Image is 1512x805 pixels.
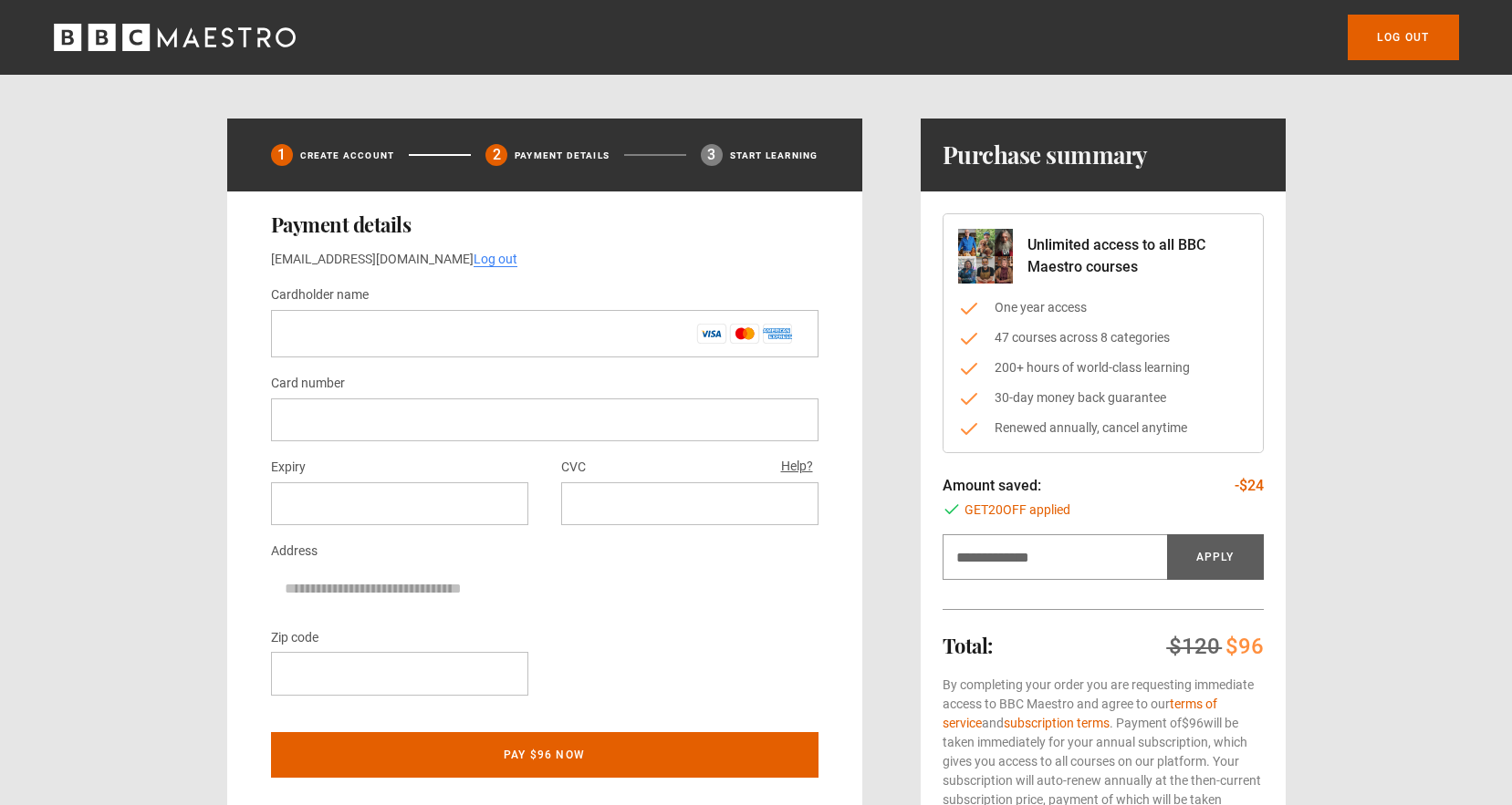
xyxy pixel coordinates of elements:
a: subscription terms [1004,716,1110,730]
label: Zip code [271,627,318,649]
label: CVC [561,457,586,479]
p: Unlimited access to all BBC Maestro courses [1027,234,1248,278]
p: Create Account [300,149,395,162]
iframe: Secure card number input frame [286,411,804,428]
label: Cardholder name [271,284,369,306]
button: Pay $96 now [271,732,819,778]
h1: Purchase summary [943,140,1148,170]
iframe: Secure postal code input frame [286,665,514,682]
span: GET20OFF applied [965,501,1070,520]
span: $96 [1182,716,1204,730]
li: 47 courses across 8 categories [958,328,1248,347]
svg: BBC Maestro [54,24,296,51]
label: Address [271,541,318,562]
p: [EMAIL_ADDRESS][DOMAIN_NAME] [271,250,819,269]
label: Card number [271,373,345,395]
a: Log out [1348,15,1458,60]
li: Renewed annually, cancel anytime [958,418,1248,438]
iframe: Secure expiration date input frame [286,495,514,512]
label: Expiry [271,457,306,479]
h2: Total: [943,635,993,656]
button: Help? [776,455,819,479]
p: -$24 [1235,475,1264,497]
p: Start learning [730,149,819,162]
div: 1 [271,144,293,166]
h2: Payment details [271,213,819,235]
li: 30-day money back guarantee [958,388,1248,408]
div: 2 [485,144,507,166]
p: Amount saved: [943,475,1041,497]
li: One year access [958,298,1248,317]
span: $120 [1169,634,1220,659]
iframe: Secure CVC input frame [576,495,804,512]
div: 3 [701,144,723,166]
span: $96 [1225,634,1264,659]
button: Apply [1167,534,1264,580]
a: Log out [474,252,517,267]
li: 200+ hours of world-class learning [958,358,1248,377]
p: Payment details [515,149,610,162]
